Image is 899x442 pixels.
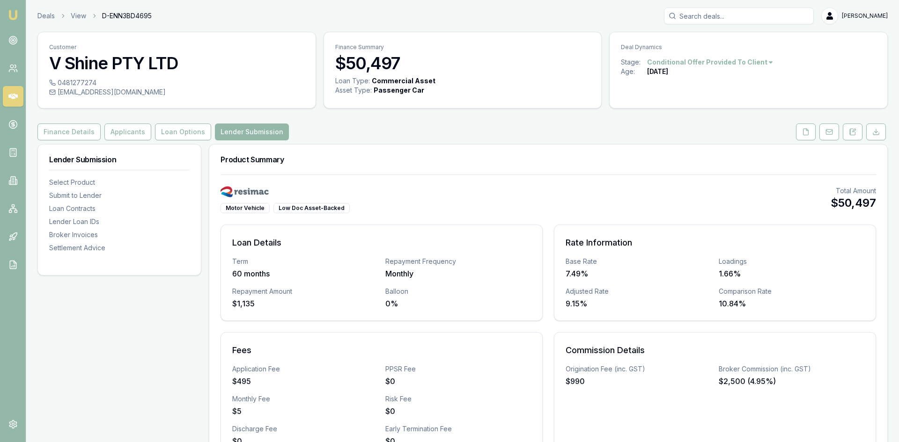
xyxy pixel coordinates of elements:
[232,236,531,249] h3: Loan Details
[621,58,647,67] div: Stage:
[232,364,378,374] div: Application Fee
[335,43,590,51] p: Finance Summary
[372,76,435,86] div: Commercial Asset
[49,243,190,253] div: Settlement Advice
[232,287,378,296] div: Repayment Amount
[647,67,668,76] div: [DATE]
[232,394,378,404] div: Monthly Fee
[566,287,711,296] div: Adjusted Rate
[37,11,152,21] nav: breadcrumb
[566,268,711,279] div: 7.49%
[385,287,531,296] div: Balloon
[49,78,304,87] div: 0481277274
[221,203,270,213] div: Motor Vehicle
[49,178,190,187] div: Select Product
[842,12,888,20] span: [PERSON_NAME]
[49,217,190,226] div: Lender Loan IDs
[621,67,647,76] div: Age:
[7,9,19,21] img: emu-icon-u.png
[647,58,774,67] button: Conditional Offer Provided To Client
[719,257,864,266] div: Loadings
[566,364,711,374] div: Origination Fee (inc. GST)
[232,376,378,387] div: $495
[49,191,190,200] div: Submit to Lender
[49,87,304,97] div: [EMAIL_ADDRESS][DOMAIN_NAME]
[232,298,378,309] div: $1,135
[49,156,190,163] h3: Lender Submission
[49,43,304,51] p: Customer
[232,424,378,434] div: Discharge Fee
[232,257,378,266] div: Term
[335,86,372,95] div: Asset Type :
[385,364,531,374] div: PPSR Fee
[566,236,864,249] h3: Rate Information
[719,364,864,374] div: Broker Commission (inc. GST)
[102,11,152,21] span: D-ENN3BD4695
[566,298,711,309] div: 9.15%
[232,406,378,417] div: $5
[566,344,864,357] h3: Commission Details
[49,54,304,72] h3: V Shine PTY LTD
[215,123,289,140] button: Lender Submission
[566,257,711,266] div: Base Rate
[37,123,101,140] button: Finance Details
[374,86,424,95] div: Passenger Car
[385,406,531,417] div: $0
[621,43,876,51] p: Deal Dynamics
[153,123,213,140] a: Loan Options
[719,287,864,296] div: Comparison Rate
[385,394,531,404] div: Risk Fee
[37,123,103,140] a: Finance Details
[385,376,531,387] div: $0
[664,7,814,24] input: Search deals
[385,424,531,434] div: Early Termination Fee
[831,186,876,196] div: Total Amount
[49,204,190,213] div: Loan Contracts
[385,268,531,279] div: Monthly
[232,344,531,357] h3: Fees
[719,268,864,279] div: 1.66%
[232,268,378,279] div: 60 months
[221,186,269,197] img: Resimac
[49,230,190,239] div: Broker Invoices
[719,298,864,309] div: 10.84%
[719,376,864,387] div: $2,500 (4.95%)
[104,123,151,140] button: Applicants
[566,376,711,387] div: $990
[221,156,876,163] h3: Product Summary
[831,196,876,210] div: $50,497
[335,76,370,86] div: Loan Type:
[335,54,590,72] h3: $50,497
[71,11,86,21] a: View
[155,123,211,140] button: Loan Options
[213,123,291,140] a: Lender Submission
[273,203,350,213] div: Low Doc Asset-Backed
[103,123,153,140] a: Applicants
[37,11,55,21] a: Deals
[385,298,531,309] div: 0%
[385,257,531,266] div: Repayment Frequency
